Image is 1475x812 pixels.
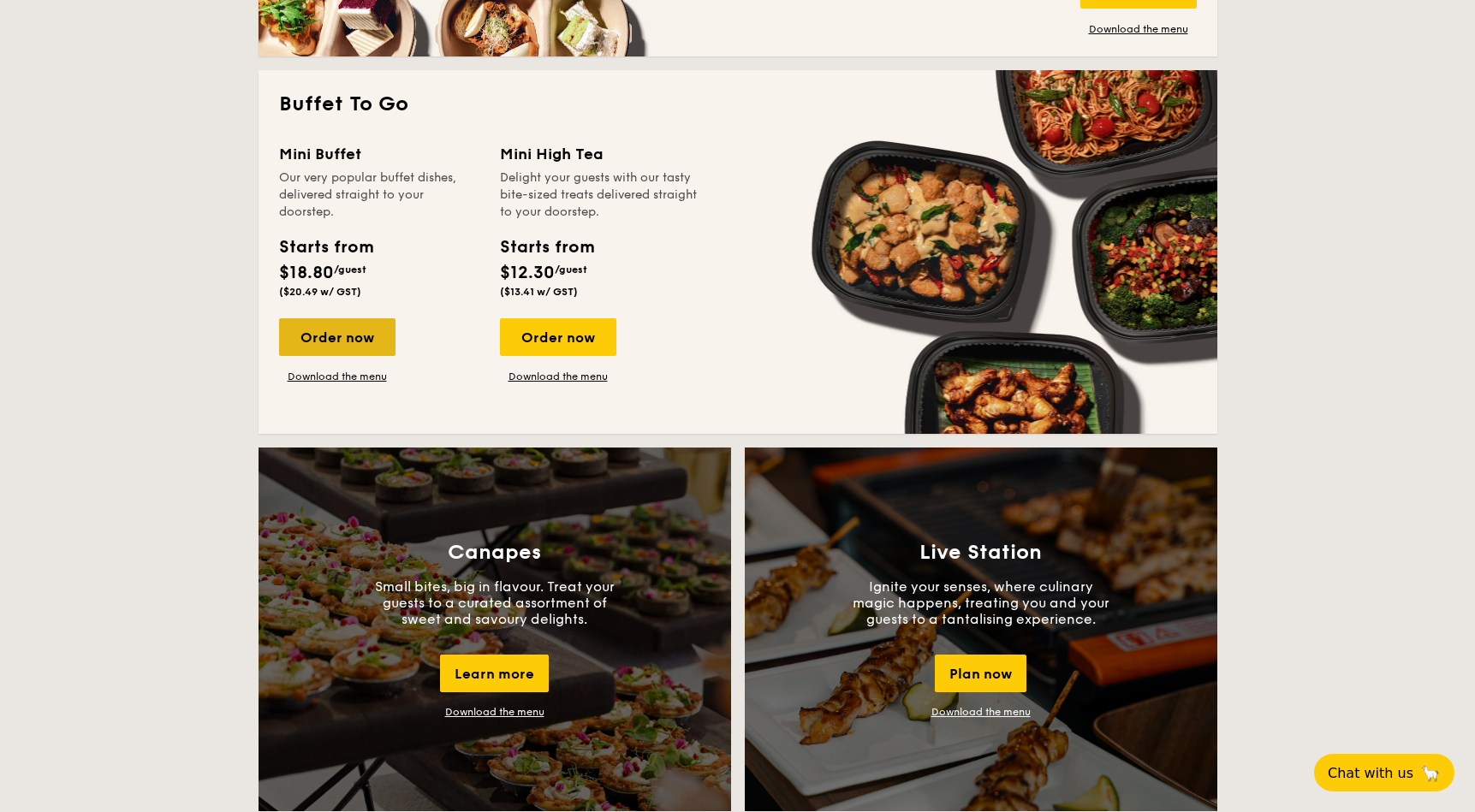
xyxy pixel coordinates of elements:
span: /guest [555,264,587,276]
div: Mini High Tea [500,142,700,166]
button: Chat with us🦙 [1314,754,1454,791]
span: $18.80 [279,263,334,283]
div: Order now [500,318,616,356]
div: Order now [279,318,396,356]
span: /guest [334,264,366,276]
a: Download the menu [445,706,544,718]
div: Learn more [440,655,549,692]
div: Our very popular buffet dishes, delivered straight to your doorstep. [279,169,479,221]
h3: Live Station [919,541,1042,565]
a: Download the menu [1080,22,1197,36]
span: Chat with us [1328,765,1413,781]
div: Mini Buffet [279,142,479,166]
p: Ignite your senses, where culinary magic happens, treating you and your guests to a tantalising e... [853,578,1109,627]
div: Starts from [279,234,372,260]
div: Delight your guests with our tasty bite-sized treats delivered straight to your doorstep. [500,169,700,221]
span: ($20.49 w/ GST) [279,286,361,298]
span: $12.30 [500,263,555,283]
a: Download the menu [279,370,396,383]
a: Download the menu [931,706,1031,718]
p: Small bites, big in flavour. Treat your guests to a curated assortment of sweet and savoury delig... [366,578,623,627]
div: Plan now [935,655,1026,692]
span: 🦙 [1420,763,1441,783]
a: Download the menu [500,370,616,383]
span: ($13.41 w/ GST) [500,286,578,298]
h2: Buffet To Go [279,91,1197,118]
h3: Canapes [448,541,541,565]
div: Starts from [500,234,593,260]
